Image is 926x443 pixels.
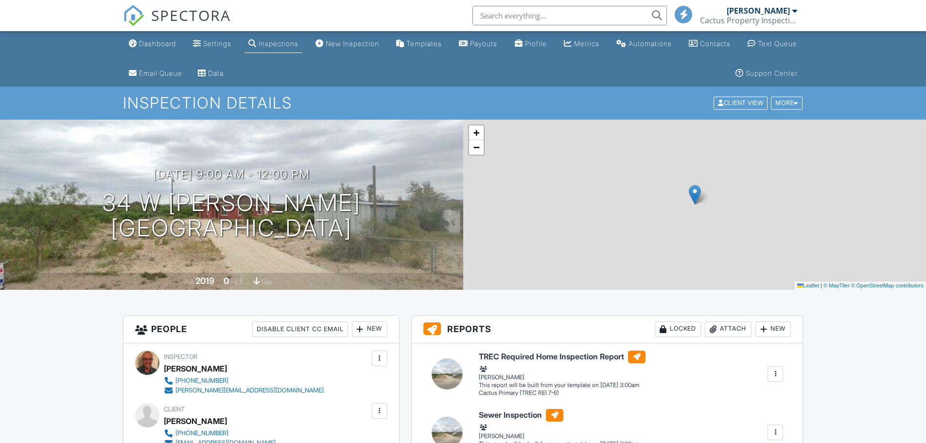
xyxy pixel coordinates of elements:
div: Text Queue [758,39,797,48]
div: Automations [629,39,672,48]
div: Locked [655,321,701,337]
div: New Inspection [326,39,379,48]
a: Data [194,65,227,83]
img: The Best Home Inspection Software - Spectora [123,5,144,26]
a: Leaflet [797,283,819,288]
span: SPECTORA [151,5,231,25]
a: Payouts [455,35,501,53]
div: Profile [525,39,547,48]
div: [PERSON_NAME] [479,364,646,381]
span: sq. ft. [230,278,244,285]
div: Payouts [470,39,497,48]
div: New [352,321,387,337]
h1: 34 W [PERSON_NAME] [GEOGRAPHIC_DATA] [102,190,361,242]
a: [PERSON_NAME][EMAIL_ADDRESS][DOMAIN_NAME] [164,386,324,395]
span: + [473,126,479,139]
span: − [473,141,479,153]
a: Text Queue [744,35,801,53]
a: Zoom in [469,125,484,140]
a: Support Center [732,65,802,83]
div: [PHONE_NUMBER] [175,429,228,437]
div: Settings [203,39,231,48]
a: Dashboard [125,35,180,53]
div: 0 [224,276,229,286]
input: Search everything... [472,6,667,25]
span: Inspector [164,353,197,360]
div: Client View [714,97,768,110]
div: Support Center [746,69,798,77]
div: More [771,97,803,110]
span: Built [183,278,194,285]
span: slab [262,278,272,285]
a: Email Queue [125,65,186,83]
div: Disable Client CC Email [252,321,348,337]
a: Templates [392,35,446,53]
div: Dashboard [139,39,176,48]
a: Client View [713,99,770,106]
a: Zoom out [469,140,484,155]
div: 2019 [195,276,214,286]
div: Email Queue [139,69,182,77]
div: [PERSON_NAME] [727,6,790,16]
a: © OpenStreetMap contributors [851,283,924,288]
a: SPECTORA [123,13,231,34]
span: Client [164,406,185,413]
div: [PERSON_NAME][EMAIL_ADDRESS][DOMAIN_NAME] [175,387,324,394]
div: Metrics [574,39,599,48]
div: Attach [705,321,751,337]
h3: [DATE] 9:00 am - 12:00 pm [153,168,310,181]
div: [PERSON_NAME] [164,414,227,428]
h6: TREC Required Home Inspection Report [479,351,646,363]
div: Templates [406,39,442,48]
div: Contacts [700,39,731,48]
div: Cactus Primary (TREC REI 7-6) [479,389,646,397]
div: [PERSON_NAME] [164,361,227,376]
div: Inspections [259,39,298,48]
img: Marker [689,185,701,205]
div: [PERSON_NAME] [479,423,639,440]
a: New Inspection [312,35,383,53]
a: Settings [189,35,235,53]
div: This report will be built from your template on [DATE] 3:00am [479,381,646,389]
a: Inspections [245,35,302,53]
a: Company Profile [511,35,551,53]
a: Contacts [685,35,734,53]
a: [PHONE_NUMBER] [164,428,276,438]
a: Automations (Basic) [612,35,676,53]
div: Data [208,69,224,77]
h1: Inspection Details [123,94,804,111]
span: | [821,283,822,288]
div: Cactus Property Inspections [700,16,797,25]
a: Metrics [560,35,603,53]
h6: Sewer Inspection [479,409,639,422]
a: © MapTiler [823,283,850,288]
h3: People [123,316,399,343]
a: [PHONE_NUMBER] [164,376,324,386]
div: New [755,321,791,337]
h3: Reports [412,316,803,343]
div: [PHONE_NUMBER] [175,377,228,385]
